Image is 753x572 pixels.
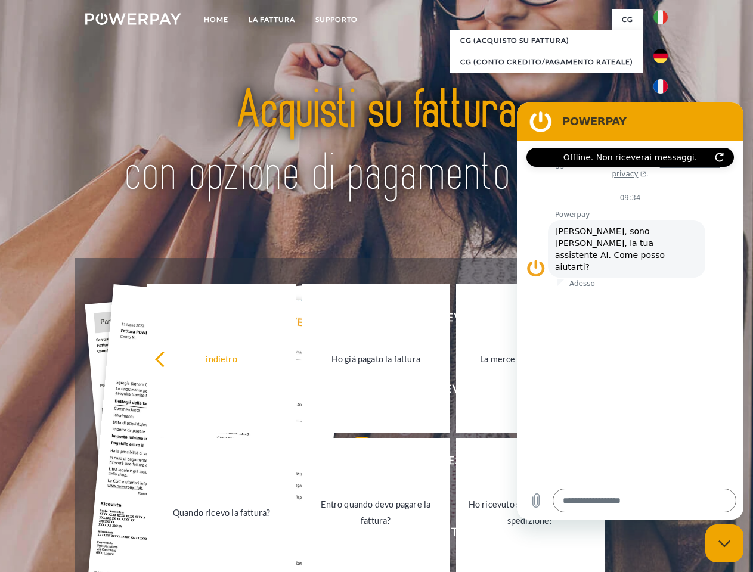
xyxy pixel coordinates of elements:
[450,30,643,51] a: CG (Acquisto su fattura)
[114,57,639,228] img: title-powerpay_it.svg
[463,496,597,529] div: Ho ricevuto solo una parte della spedizione?
[194,9,238,30] a: Home
[653,10,668,24] img: it
[305,9,368,30] a: Supporto
[450,51,643,73] a: CG (Conto Credito/Pagamento rateale)
[154,350,289,366] div: indietro
[309,350,443,366] div: Ho già pagato la fattura
[653,49,668,63] img: de
[705,524,743,562] iframe: Pulsante per aprire la finestra di messaggistica, conversazione in corso
[154,504,289,520] div: Quando ricevo la fattura?
[238,9,305,30] a: LA FATTURA
[612,9,643,30] a: CG
[309,496,443,529] div: Entro quando devo pagare la fattura?
[653,79,668,94] img: fr
[85,13,181,25] img: logo-powerpay-white.svg
[463,350,597,366] div: La merce è stata restituita
[517,102,743,520] iframe: Finestra di messaggistica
